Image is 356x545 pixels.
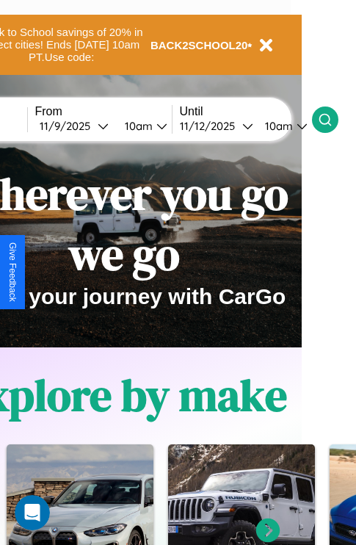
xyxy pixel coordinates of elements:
div: 11 / 12 / 2025 [180,119,242,133]
b: BACK2SCHOOL20 [150,39,248,51]
label: From [35,105,172,118]
button: 11/9/2025 [35,118,113,134]
button: 10am [113,118,172,134]
div: 10am [117,119,156,133]
label: Until [180,105,312,118]
iframe: Intercom live chat [15,495,50,530]
button: 10am [253,118,312,134]
div: 10am [258,119,297,133]
div: Give Feedback [7,242,18,302]
div: 11 / 9 / 2025 [40,119,98,133]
